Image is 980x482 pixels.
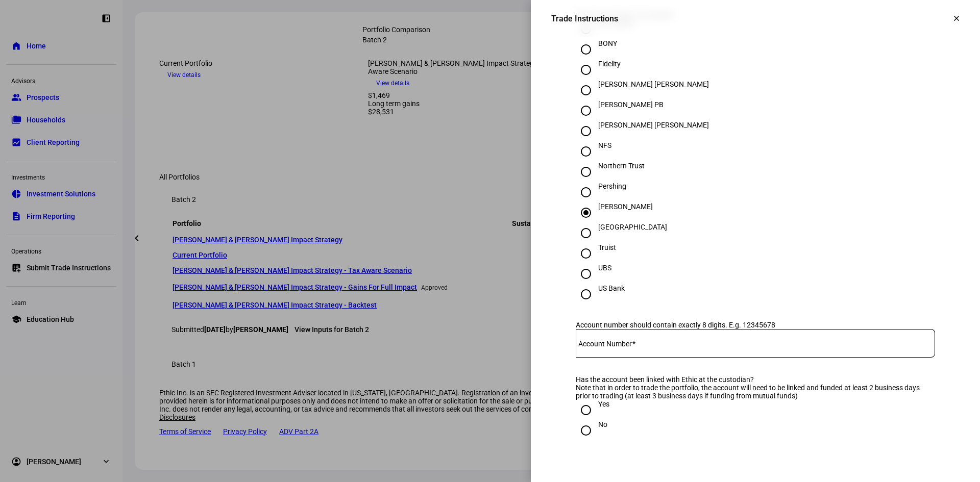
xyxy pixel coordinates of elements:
div: [PERSON_NAME] [598,202,653,211]
div: Fidelity [598,60,621,68]
div: Pershing [598,182,626,190]
div: No [598,420,607,428]
div: Trade Instructions [551,14,618,23]
div: [GEOGRAPHIC_DATA] [598,223,667,231]
div: Has the account been linked with Ethic at the custodian? [576,375,935,384]
div: [PERSON_NAME] [PERSON_NAME] [598,121,709,129]
div: Yes [598,400,609,408]
mat-label: Account Number [578,340,632,348]
div: [PERSON_NAME] [PERSON_NAME] [598,80,709,88]
div: Truist [598,243,616,251]
div: Account number should contain exactly 8 digits. E.g. 12345678 [576,321,935,329]
div: Northern Trust [598,162,645,170]
div: BONY [598,39,617,47]
div: Note that in order to trade the portfolio, the account will need to be linked and funded at least... [576,384,935,400]
div: NFS [598,141,611,149]
div: UBS [598,264,611,272]
mat-icon: clear [952,14,961,23]
div: US Bank [598,284,625,292]
div: [PERSON_NAME] PB [598,100,664,109]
